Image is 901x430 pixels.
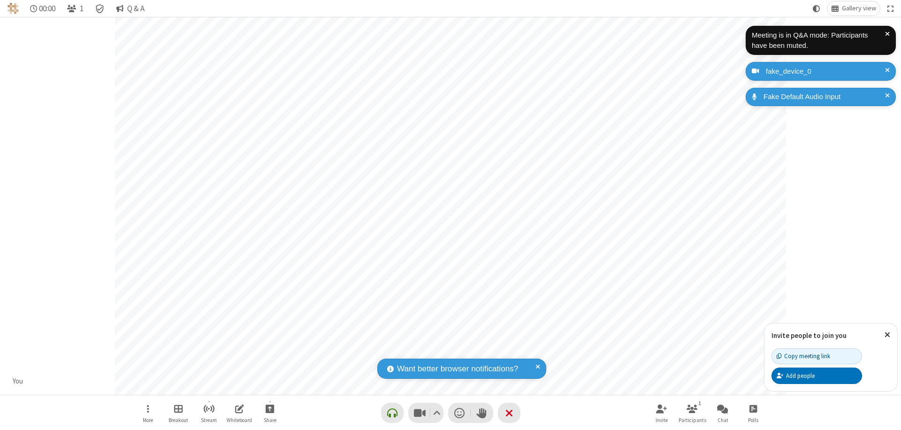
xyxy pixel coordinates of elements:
button: Using system theme [809,1,824,15]
button: Open shared whiteboard [225,399,253,426]
button: Copy meeting link [771,348,862,364]
button: Open participant list [63,1,87,15]
button: Connect your audio [381,403,404,423]
span: Want better browser notifications? [397,363,518,375]
span: Stream [201,417,217,423]
div: Meeting details Encryption enabled [91,1,109,15]
span: Polls [748,417,758,423]
span: Chat [718,417,728,423]
div: Meeting is in Q&A mode: Participants have been muted. [752,30,885,51]
div: You [9,376,27,387]
label: Invite people to join you [771,331,847,340]
span: More [143,417,153,423]
button: Manage Breakout Rooms [164,399,192,426]
div: fake_device_0 [763,66,889,77]
span: Gallery view [842,5,876,12]
span: Invite [656,417,668,423]
span: 00:00 [39,4,55,13]
div: Copy meeting link [777,352,830,361]
button: Invite participants (⌘+Shift+I) [648,399,676,426]
span: 1 [80,4,84,13]
button: Open participant list [678,399,706,426]
button: Add people [771,368,862,384]
div: 1 [696,399,704,407]
div: Fake Default Audio Input [760,92,889,102]
button: End or leave meeting [498,403,520,423]
span: Participants [679,417,706,423]
button: Fullscreen [884,1,898,15]
button: Open chat [709,399,737,426]
button: Q & A [112,1,148,15]
span: Breakout [168,417,188,423]
button: Video setting [430,403,443,423]
button: Open poll [739,399,767,426]
button: Open menu [134,399,162,426]
button: Start sharing [256,399,284,426]
span: Whiteboard [227,417,252,423]
button: Send a reaction [448,403,471,423]
span: Q & A [127,4,145,13]
img: QA Selenium DO NOT DELETE OR CHANGE [8,3,19,14]
span: Share [264,417,276,423]
button: Change layout [827,1,880,15]
button: Close popover [878,323,897,346]
div: Timer [26,1,60,15]
button: Raise hand [471,403,493,423]
button: Start streaming [195,399,223,426]
button: Stop video (⌘+Shift+V) [408,403,443,423]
